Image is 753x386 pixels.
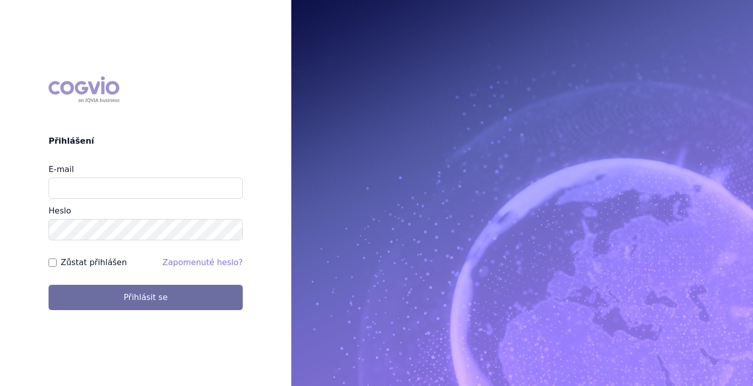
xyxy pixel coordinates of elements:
h2: Přihlášení [49,135,243,147]
button: Přihlásit se [49,285,243,310]
a: Zapomenuté heslo? [162,258,243,267]
label: E-mail [49,164,74,174]
label: Heslo [49,206,71,216]
label: Zůstat přihlášen [61,256,127,269]
div: COGVIO [49,76,119,103]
